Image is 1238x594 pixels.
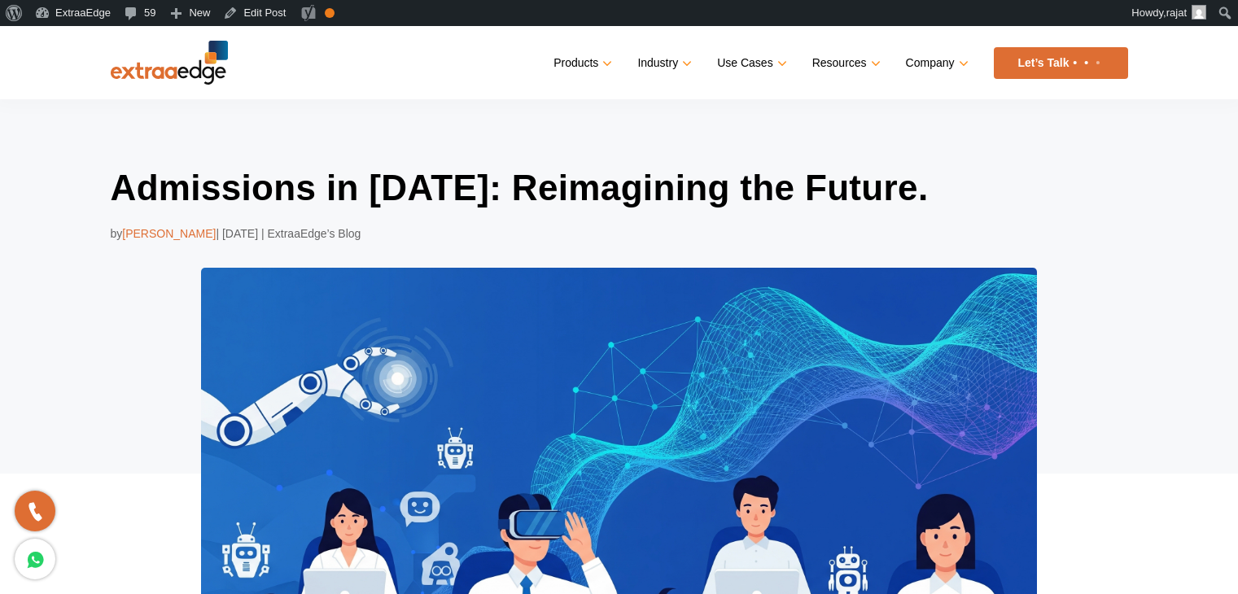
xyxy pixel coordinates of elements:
a: Let’s Talk [994,47,1128,79]
a: Company [906,51,965,75]
div: by | [DATE] | ExtraaEdge’s Blog [111,224,1128,243]
a: Resources [812,51,877,75]
h1: Admissions in [DATE]: Reimagining the Future. [111,164,1128,212]
a: Industry [637,51,689,75]
span: rajat [1166,7,1187,19]
a: Products [553,51,609,75]
a: Use Cases [717,51,783,75]
span: [PERSON_NAME] [122,227,216,240]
